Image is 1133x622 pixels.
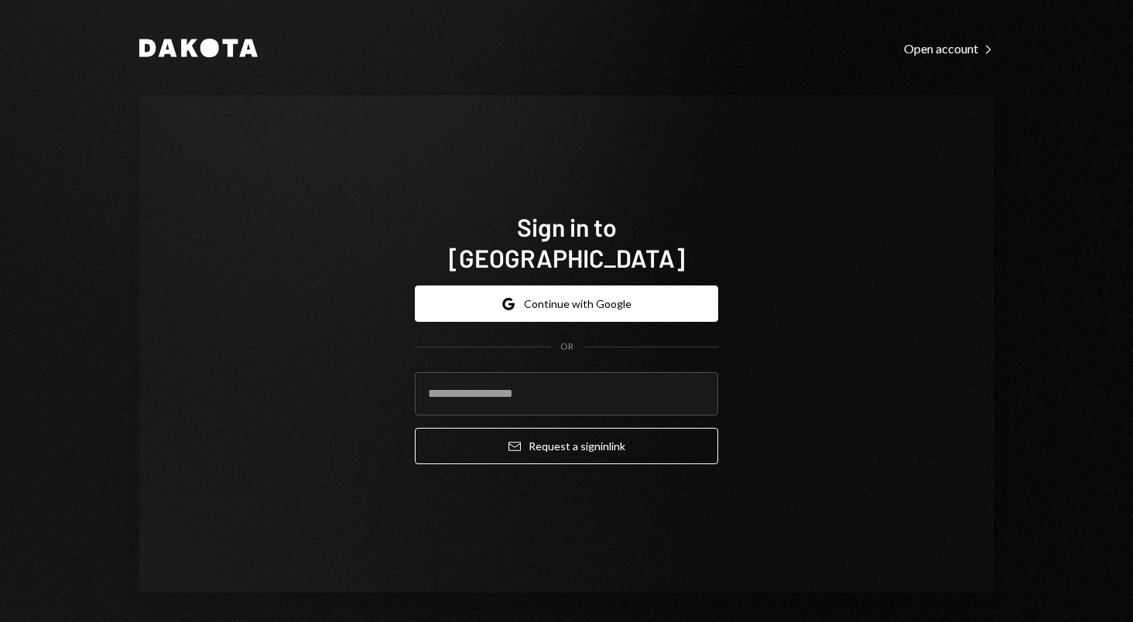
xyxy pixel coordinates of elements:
[415,285,718,322] button: Continue with Google
[415,428,718,464] button: Request a signinlink
[415,211,718,273] h1: Sign in to [GEOGRAPHIC_DATA]
[560,340,573,354] div: OR
[904,41,994,56] div: Open account
[904,39,994,56] a: Open account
